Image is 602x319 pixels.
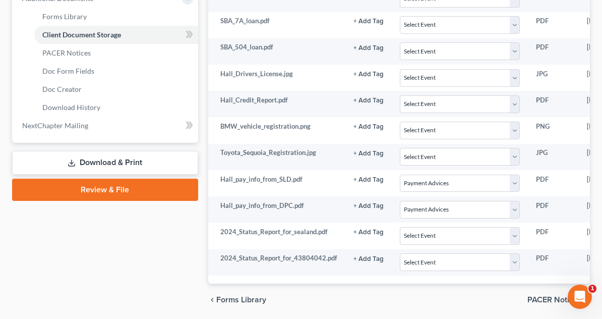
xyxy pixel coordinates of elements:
td: PDF [528,12,579,38]
button: + Add Tag [353,177,384,183]
a: Forms Library [34,8,198,26]
a: NextChapter Mailing [14,117,198,135]
span: Doc Form Fields [42,67,94,75]
a: Download History [34,98,198,117]
iframe: Intercom live chat [568,285,592,309]
td: PNG [528,117,579,143]
button: + Add Tag [353,124,384,130]
button: chevron_left Forms Library [208,296,266,304]
button: PACER Notices chevron_right [527,296,590,304]
button: + Add Tag [353,150,384,157]
i: chevron_left [208,296,216,304]
a: + Add Tag [353,95,384,105]
td: PDF [528,91,579,117]
a: Download & Print [12,151,198,175]
a: + Add Tag [353,42,384,52]
a: Review & File [12,179,198,201]
a: + Add Tag [353,148,384,157]
span: Forms Library [216,296,266,304]
button: + Add Tag [353,229,384,236]
a: Doc Creator [34,80,198,98]
button: + Add Tag [353,203,384,209]
td: PDF [528,223,579,249]
a: + Add Tag [353,201,384,210]
td: PDF [528,38,579,65]
a: + Add Tag [353,69,384,79]
td: 2024_Status_Report_for_sealand.pdf [208,223,345,249]
span: 1 [588,285,596,293]
button: + Add Tag [353,256,384,262]
td: PDF [528,249,579,276]
td: Hall_Credit_Report.pdf [208,91,345,117]
span: Doc Creator [42,85,82,93]
td: PDF [528,196,579,223]
span: PACER Notices [527,296,582,304]
span: NextChapter Mailing [22,121,88,130]
span: Download History [42,103,100,112]
a: + Add Tag [353,253,384,263]
a: + Add Tag [353,175,384,184]
a: + Add Tag [353,122,384,131]
a: + Add Tag [353,227,384,237]
a: Doc Form Fields [34,62,198,80]
td: BMW_vehicle_registration.png [208,117,345,143]
a: Client Document Storage [34,26,198,44]
td: JPG [528,144,579,170]
button: + Add Tag [353,18,384,25]
button: + Add Tag [353,97,384,104]
td: SBA_504_loan.pdf [208,38,345,65]
td: SBA_7A_loan.pdf [208,12,345,38]
span: Client Document Storage [42,30,121,39]
td: 2024_Status_Report_for_43804042.pdf [208,249,345,276]
td: Toyota_Sequoia_Registration.jpg [208,144,345,170]
button: + Add Tag [353,45,384,51]
td: JPG [528,65,579,91]
button: + Add Tag [353,71,384,78]
td: PDF [528,170,579,196]
td: Hall_Drivers_License.jpg [208,65,345,91]
span: Forms Library [42,12,87,21]
a: + Add Tag [353,16,384,26]
td: Hall_pay_info_from_SLD.pdf [208,170,345,196]
td: Hall_pay_info_from_DPC.pdf [208,196,345,223]
a: PACER Notices [34,44,198,62]
span: PACER Notices [42,48,91,57]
